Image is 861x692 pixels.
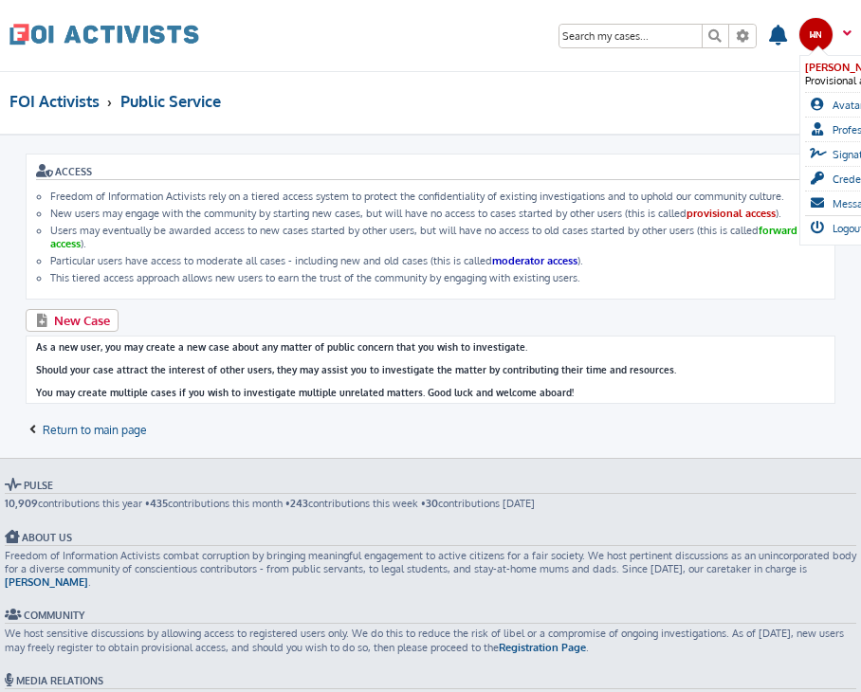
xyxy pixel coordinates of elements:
span: Public Service [120,91,221,111]
input: Search for keywords [559,25,702,47]
p: Freedom of Information Activists combat corruption by bringing meaningful engagement to active ci... [5,549,856,590]
strong: As a new user, you may create a new case about any matter of public concern that you wish to inve... [36,341,676,398]
span: FOI Activists [9,91,100,111]
h3: Media Relations [5,673,856,689]
strong: 435 [150,497,168,510]
a: FOI Activists [9,84,100,118]
a: Return to main page [26,423,147,438]
a: Registration Page [499,641,586,654]
span: Return to main page [43,423,147,437]
li: Particular users have access to moderate all cases - including new and old cases (this is called ). [50,254,825,267]
li: New users may engage with the community by starting new cases, but will have no access to cases s... [50,207,825,220]
strong: forward access [50,224,797,250]
a: Public Service [120,84,221,118]
li: Freedom of Information Activists rely on a tiered access system to protect the confidentiality of... [50,190,825,203]
p: contributions this year • contributions this month • contributions this week • contributions [DATE] [5,497,856,510]
h3: About Us [5,530,856,546]
a: [PERSON_NAME] [5,575,88,589]
p: We host sensitive discussions by allowing access to registered users only. We do this to reduce t... [5,627,856,654]
strong: 30 [426,497,438,510]
strong: 10,909 [5,497,38,510]
li: This tiered access approach allows new users to earn the trust of the community by engaging with ... [50,271,825,284]
strong: moderator access [492,254,577,267]
a: New Case [26,309,119,332]
h3: Pulse [5,478,856,494]
li: Users may eventually be awarded access to new cases started by other users, but will have no acce... [50,224,825,250]
h3: Community [5,608,856,624]
h3: ACCESS [36,164,825,180]
strong: 243 [290,497,308,510]
strong: provisional access [687,207,776,220]
img: User avatar [798,17,834,52]
span: New Case [54,313,110,328]
a: FOI Activists [9,9,199,59]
